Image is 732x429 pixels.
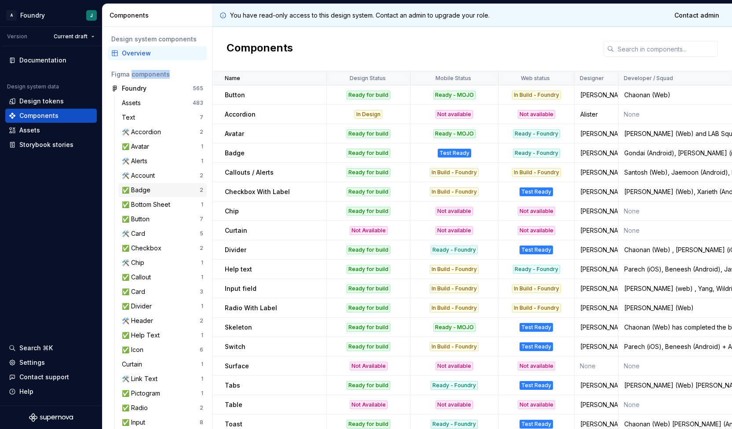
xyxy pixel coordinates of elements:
[513,129,560,138] div: Ready - Foundry
[225,168,274,177] p: Callouts / Alerts
[19,126,40,135] div: Assets
[430,342,479,351] div: In Build - Foundry
[201,361,203,368] div: 1
[575,342,618,351] div: [PERSON_NAME]
[118,386,207,400] a: ✅ Pictogram1
[201,259,203,266] div: 1
[122,113,139,122] div: Text
[512,168,561,177] div: In Build - Foundry
[518,362,555,370] div: Not available
[350,362,388,370] div: Not Available
[200,187,203,194] div: 2
[430,187,479,196] div: In Build - Foundry
[436,110,473,119] div: Not available
[122,84,146,93] div: Foundry
[225,149,245,158] p: Badge
[118,110,207,125] a: Text7
[50,30,99,43] button: Current draft
[436,362,473,370] div: Not available
[118,227,207,241] a: 🛠️ Card5
[521,75,550,82] p: Web status
[118,241,207,255] a: ✅ Checkbox2
[575,168,618,177] div: [PERSON_NAME]
[122,403,151,412] div: ✅ Radio
[347,168,390,177] div: Ready for build
[518,226,555,235] div: Not available
[433,91,476,99] div: Ready - MOJO
[7,83,59,90] div: Design system data
[29,413,73,422] svg: Supernova Logo
[225,420,242,429] p: Toast
[200,288,203,295] div: 3
[669,7,725,23] a: Contact admin
[227,41,293,57] h2: Components
[225,246,246,254] p: Divider
[122,128,165,136] div: 🛠️ Accordion
[200,128,203,136] div: 2
[520,246,553,254] div: Test Ready
[122,273,154,282] div: ✅ Callout
[575,129,618,138] div: [PERSON_NAME]/[PERSON_NAME]
[122,229,149,238] div: 🛠️ Card
[520,381,553,390] div: Test Ready
[575,207,618,216] div: [PERSON_NAME]
[225,75,240,82] p: Name
[580,75,604,82] p: Designer
[347,265,390,274] div: Ready for build
[200,216,203,223] div: 7
[122,389,164,398] div: ✅ Pictogram
[575,304,618,312] div: [PERSON_NAME]
[19,358,45,367] div: Settings
[2,6,100,25] button: AFoundryJ
[436,400,473,409] div: Not available
[431,381,478,390] div: Ready - Foundry
[513,149,560,158] div: Ready - Foundry
[5,109,97,123] a: Components
[225,284,256,293] p: Input field
[118,96,207,110] a: Assets483
[347,304,390,312] div: Ready for build
[201,332,203,339] div: 1
[225,207,239,216] p: Chip
[430,265,479,274] div: In Build - Foundry
[347,342,390,351] div: Ready for build
[201,158,203,165] div: 1
[5,385,97,399] button: Help
[201,274,203,281] div: 1
[20,11,45,20] div: Foundry
[575,265,618,274] div: [PERSON_NAME]
[520,187,553,196] div: Test Ready
[518,400,555,409] div: Not available
[111,70,203,79] div: Figma components
[225,400,242,409] p: Table
[575,356,619,376] td: None
[118,285,207,299] a: ✅ Card3
[122,302,155,311] div: ✅ Divider
[118,401,207,415] a: ✅ Radio2
[674,11,719,20] span: Contact admin
[436,75,471,82] p: Mobile Status
[347,187,390,196] div: Ready for build
[347,246,390,254] div: Ready for build
[575,284,618,293] div: [PERSON_NAME]
[433,323,476,332] div: Ready - MOJO
[347,207,390,216] div: Ready for build
[575,226,618,235] div: [PERSON_NAME]
[433,129,476,138] div: Ready - MOJO
[431,420,478,429] div: Ready - Foundry
[350,226,388,235] div: Not Available
[520,342,553,351] div: Test Ready
[230,11,490,20] p: You have read-only access to this design system. Contact an admin to upgrade your role.
[118,270,207,284] a: ✅ Callout1
[118,212,207,226] a: ✅ Button7
[225,226,247,235] p: Curtain
[200,317,203,324] div: 2
[225,362,249,370] p: Surface
[122,171,158,180] div: 🛠️ Account
[347,149,390,158] div: Ready for build
[513,265,560,274] div: Ready - Foundry
[122,316,157,325] div: 🛠️ Header
[347,284,390,293] div: Ready for build
[200,230,203,237] div: 5
[5,53,97,67] a: Documentation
